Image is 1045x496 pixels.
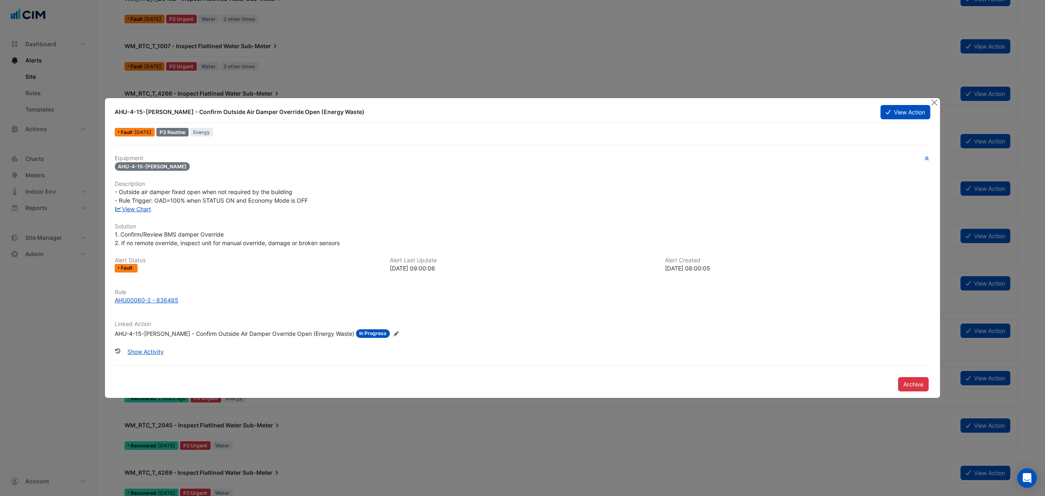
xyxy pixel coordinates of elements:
[115,289,930,296] h6: Rule
[134,129,151,135] span: Wed 04-Jun-2025 09:00 AEST
[115,321,930,328] h6: Linked Action
[115,155,930,162] h6: Equipment
[390,257,655,264] h6: Alert Last Update
[122,344,169,359] button: Show Activity
[115,296,930,304] a: AHU00060-2 - 836485
[115,296,178,304] div: AHU00060-2 - 836485
[115,257,380,264] h6: Alert Status
[665,257,930,264] h6: Alert Created
[880,105,930,119] button: View Action
[115,108,871,116] div: AHU-4-15-[PERSON_NAME] - Confirm Outside Air Damper Override Open (Energy Waste)
[1017,468,1037,488] div: Open Intercom Messenger
[190,128,213,136] span: Energy
[393,331,399,337] fa-icon: Edit Linked Action
[390,264,655,273] div: [DATE] 09:00:06
[898,377,929,391] button: Archive
[930,98,938,107] button: Close
[115,162,190,171] span: AHU-4-15-[PERSON_NAME]
[115,231,340,246] span: 1. Confirm/Review BMS damper Override 2. If no remote override, inspect unit for manual override,...
[115,188,308,204] span: - Outside air damper fixed open when not required by the building - Rule Trigger: OAD=100% when S...
[156,128,189,136] div: P3 Routine
[115,181,930,188] h6: Description
[115,329,354,338] div: AHU-4-15-[PERSON_NAME] - Confirm Outside Air Damper Override Open (Energy Waste)
[121,130,134,135] span: Fault
[115,206,151,212] a: View Chart
[115,223,930,230] h6: Solution
[665,264,930,273] div: [DATE] 08:00:05
[356,329,390,338] span: In Progress
[121,266,134,270] span: Fault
